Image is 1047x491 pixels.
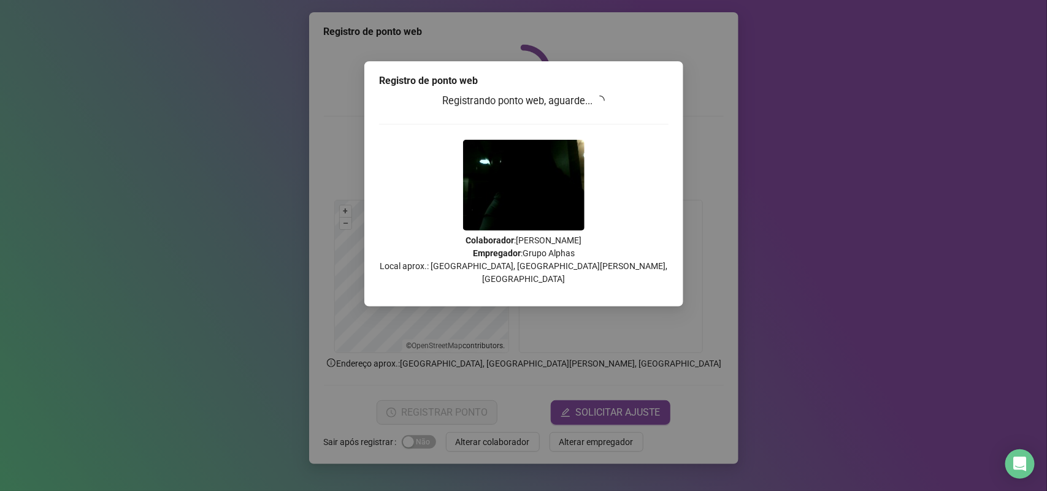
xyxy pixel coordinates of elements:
p: : [PERSON_NAME] : Grupo Alphas Local aprox.: [GEOGRAPHIC_DATA], [GEOGRAPHIC_DATA][PERSON_NAME], [... [379,234,669,286]
strong: Empregador [473,248,521,258]
strong: Colaborador [466,235,514,245]
span: loading [595,96,605,105]
div: Open Intercom Messenger [1005,449,1035,479]
div: Registro de ponto web [379,74,669,88]
h3: Registrando ponto web, aguarde... [379,93,669,109]
img: 2Q== [463,140,585,230]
